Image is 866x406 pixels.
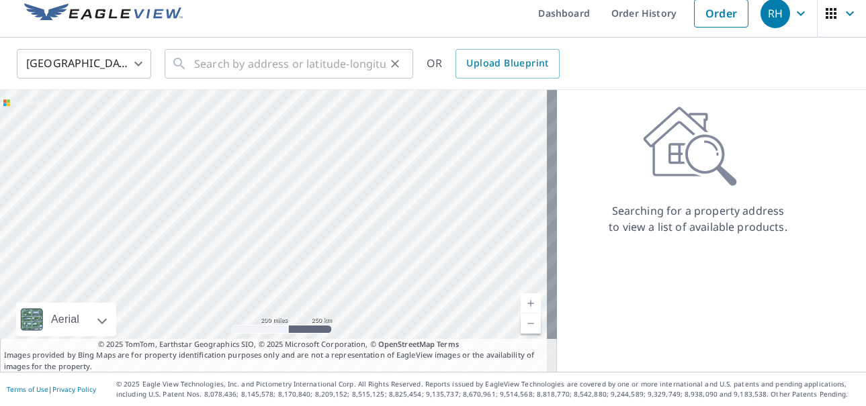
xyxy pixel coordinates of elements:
[386,54,404,73] button: Clear
[194,45,386,83] input: Search by address or latitude-longitude
[7,385,96,393] p: |
[378,339,435,349] a: OpenStreetMap
[427,49,560,79] div: OR
[437,339,459,349] a: Terms
[521,313,541,334] a: Current Level 5, Zoom Out
[24,3,183,23] img: EV Logo
[98,339,459,350] span: © 2025 TomTom, Earthstar Geographics SIO, © 2025 Microsoft Corporation, ©
[52,385,96,394] a: Privacy Policy
[116,379,859,399] p: © 2025 Eagle View Technologies, Inc. and Pictometry International Corp. All Rights Reserved. Repo...
[7,385,48,394] a: Terms of Use
[521,293,541,313] a: Current Level 5, Zoom In
[608,203,788,235] p: Searching for a property address to view a list of available products.
[16,303,116,336] div: Aerial
[466,55,548,72] span: Upload Blueprint
[456,49,559,79] a: Upload Blueprint
[17,45,151,83] div: [GEOGRAPHIC_DATA]
[47,303,83,336] div: Aerial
